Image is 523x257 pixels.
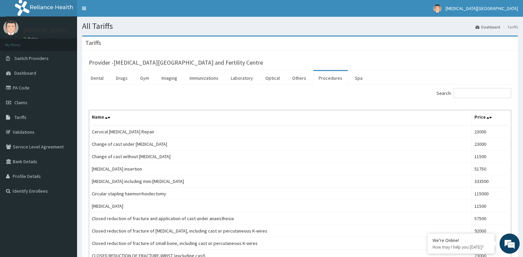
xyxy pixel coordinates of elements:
a: Imaging [156,71,183,85]
img: User Image [433,4,442,13]
a: Laboratory [225,71,258,85]
td: Circular stapling haemorrhoidectomy [89,188,472,200]
td: Change of cast under [MEDICAL_DATA] [89,138,472,150]
a: Procedures [313,71,348,85]
td: 333500 [472,175,511,188]
td: Closed reduction of fracture and application of cast under anaesthesia [89,212,472,225]
div: We're Online! [433,237,489,243]
span: Tariffs [14,114,26,120]
td: 23000 [472,138,511,150]
span: Dashboard [14,70,36,76]
a: Immunizations [184,71,224,85]
p: How may I help you today? [433,244,489,250]
td: [MEDICAL_DATA] including mini-[MEDICAL_DATA] [89,175,472,188]
td: 92000 [472,225,511,237]
div: Chat with us now [35,38,113,46]
a: Optical [260,71,285,85]
td: Change of cast without [MEDICAL_DATA] [89,150,472,163]
td: [MEDICAL_DATA] insertion [89,163,472,175]
p: [PERSON_NAME] [23,27,67,33]
a: Spa [349,71,368,85]
textarea: Type your message and hit 'Enter' [3,183,128,206]
h3: Provider - [MEDICAL_DATA][GEOGRAPHIC_DATA] and Fertility Centre [89,60,263,66]
img: d_794563401_company_1708531726252_794563401 [12,34,27,50]
td: 11500 [472,150,511,163]
a: Dashboard [475,24,500,30]
a: Others [287,71,312,85]
td: Closed reduction of fracture of [MEDICAL_DATA], including cast or percutaneous K-wires [89,225,472,237]
span: [MEDICAL_DATA][GEOGRAPHIC_DATA] [446,5,518,11]
th: Price [472,110,511,126]
div: Minimize live chat window [110,3,126,19]
h1: All Tariffs [82,22,518,30]
label: Search: [437,88,511,98]
a: Drugs [111,71,133,85]
td: Cervical [MEDICAL_DATA] Repair [89,125,472,138]
td: [MEDICAL_DATA] [89,200,472,212]
span: We're online! [39,84,92,152]
input: Search: [454,88,511,98]
a: Gym [135,71,154,85]
td: Closed reduction of fracture of small bone, including cast or percutaneous K-wires [89,237,472,250]
a: Dental [85,71,109,85]
td: 57500 [472,212,511,225]
h3: Tariffs [85,40,101,46]
img: User Image [3,20,18,35]
td: 23000 [472,125,511,138]
li: Tariffs [501,24,518,30]
td: 115000 [472,188,511,200]
th: Name [89,110,472,126]
a: Online [23,37,40,41]
span: Claims [14,100,27,106]
span: Switch Providers [14,55,49,61]
td: 51750 [472,163,511,175]
td: 11500 [472,200,511,212]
